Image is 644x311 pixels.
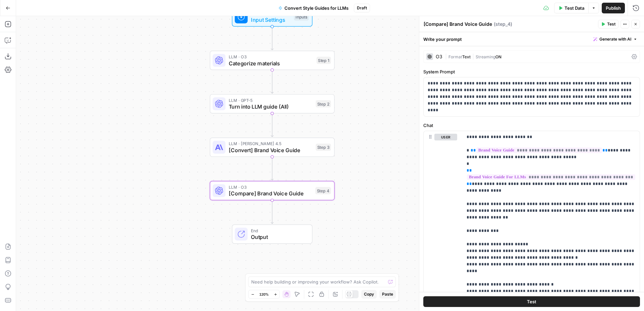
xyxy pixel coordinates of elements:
[210,225,335,244] div: EndOutput
[210,181,335,200] div: LLM · O3[Compare] Brand Voice GuideStep 4
[251,227,306,234] span: End
[316,144,331,151] div: Step 3
[494,21,512,27] span: ( step_4 )
[229,189,312,197] span: [Compare] Brand Voice Guide
[251,16,291,24] span: Input Settings
[316,100,331,108] div: Step 2
[229,140,313,147] span: LLM · [PERSON_NAME] 4.5
[527,298,536,305] span: Test
[382,291,393,297] span: Paste
[379,290,396,299] button: Paste
[436,54,442,59] div: O3
[210,51,335,70] div: LLM · O3Categorize materialsStep 1
[476,54,495,59] span: Streaming
[259,292,269,297] span: 120%
[607,21,615,27] span: Test
[434,134,457,140] button: user
[599,36,631,42] span: Generate with AI
[271,70,273,94] g: Edge from step_1 to step_2
[229,103,313,111] span: Turn into LLM guide (All)
[424,21,492,27] textarea: [Compare] Brand Voice Guide
[229,59,313,67] span: Categorize materials
[423,296,640,307] button: Test
[251,233,306,241] span: Output
[471,53,476,60] span: |
[423,122,640,129] label: Chat
[357,5,367,11] span: Draft
[598,20,619,28] button: Test
[317,57,331,64] div: Step 1
[271,26,273,50] g: Edge from start to step_1
[445,53,448,60] span: |
[294,13,309,21] div: Inputs
[591,35,640,44] button: Generate with AI
[364,291,374,297] span: Copy
[462,54,471,59] span: Text
[606,5,621,11] span: Publish
[361,290,377,299] button: Copy
[495,54,501,59] span: ON
[274,3,353,13] button: Convert Style Guides for LLMs
[229,97,313,103] span: LLM · GPT-5
[229,146,313,154] span: [Convert] Brand Voice Guide
[271,114,273,137] g: Edge from step_2 to step_3
[229,184,312,190] span: LLM · O3
[565,5,584,11] span: Test Data
[271,157,273,180] g: Edge from step_3 to step_4
[554,3,588,13] button: Test Data
[448,54,462,59] span: Format
[423,68,640,75] label: System Prompt
[210,138,335,157] div: LLM · [PERSON_NAME] 4.5[Convert] Brand Voice GuideStep 3
[419,32,644,46] div: Write your prompt
[284,5,348,11] span: Convert Style Guides for LLMs
[229,54,313,60] span: LLM · O3
[602,3,625,13] button: Publish
[315,187,331,194] div: Step 4
[271,200,273,224] g: Edge from step_4 to end
[210,94,335,114] div: LLM · GPT-5Turn into LLM guide (All)Step 2
[210,7,335,27] div: WorkflowInput SettingsInputs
